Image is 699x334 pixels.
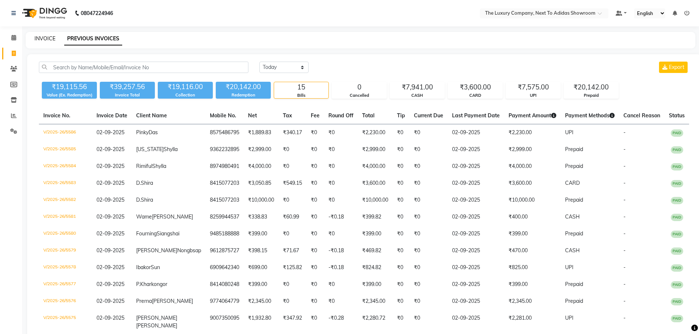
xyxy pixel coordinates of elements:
[565,247,580,254] span: CASH
[278,225,306,242] td: ₹0
[34,35,55,42] a: INVOICE
[414,112,443,119] span: Current Due
[448,293,504,310] td: 02-09-2025
[39,209,92,225] td: V/2025-26/5581
[278,259,306,276] td: ₹125.82
[324,158,358,175] td: ₹0
[564,82,618,92] div: ₹20,142.00
[393,225,409,242] td: ₹0
[324,175,358,192] td: ₹0
[278,242,306,259] td: ₹71.67
[358,175,393,192] td: ₹3,600.00
[97,230,124,237] span: 02-09-2025
[324,242,358,259] td: -₹0.18
[136,197,141,203] span: D.
[448,276,504,293] td: 02-09-2025
[141,180,153,186] span: Shira
[506,92,560,99] div: UPI
[306,209,324,225] td: ₹0
[332,82,386,92] div: 0
[244,124,278,142] td: ₹1,889.83
[97,315,124,321] span: 02-09-2025
[64,32,122,45] a: PREVIOUS INVOICES
[306,225,324,242] td: ₹0
[565,129,574,136] span: UPI
[623,146,626,153] span: -
[362,112,375,119] span: Total
[448,225,504,242] td: 02-09-2025
[136,146,164,153] span: [US_STATE]
[504,293,561,310] td: ₹2,345.00
[409,141,448,158] td: ₹0
[409,192,448,209] td: ₹0
[358,124,393,142] td: ₹2,230.00
[504,141,561,158] td: ₹2,999.00
[409,225,448,242] td: ₹0
[283,112,292,119] span: Tax
[448,175,504,192] td: 02-09-2025
[39,192,92,209] td: V/2025-26/5582
[671,129,683,137] span: PAID
[448,82,502,92] div: ₹3,600.00
[623,163,626,169] span: -
[328,112,353,119] span: Round Off
[39,276,92,293] td: V/2025-26/5577
[244,175,278,192] td: ₹3,050.85
[358,158,393,175] td: ₹4,000.00
[669,64,684,70] span: Export
[97,247,124,254] span: 02-09-2025
[448,158,504,175] td: 02-09-2025
[358,259,393,276] td: ₹824.82
[39,259,92,276] td: V/2025-26/5578
[671,247,683,255] span: PAID
[306,242,324,259] td: ₹0
[278,124,306,142] td: ₹340.17
[278,175,306,192] td: ₹549.15
[671,197,683,204] span: PAID
[205,158,244,175] td: 8974980491
[409,175,448,192] td: ₹0
[358,141,393,158] td: ₹2,999.00
[504,225,561,242] td: ₹399.00
[504,276,561,293] td: ₹399.00
[136,129,149,136] span: Pinky
[565,163,583,169] span: Prepaid
[152,298,193,304] span: [PERSON_NAME]
[205,276,244,293] td: 8414080248
[39,225,92,242] td: V/2025-26/5580
[244,192,278,209] td: ₹10,000.00
[205,242,244,259] td: 9612875727
[136,322,177,329] span: [PERSON_NAME]
[39,242,92,259] td: V/2025-26/5579
[306,259,324,276] td: ₹0
[448,209,504,225] td: 02-09-2025
[623,180,626,186] span: -
[244,293,278,310] td: ₹2,345.00
[504,192,561,209] td: ₹10,000.00
[278,276,306,293] td: ₹0
[157,230,179,237] span: Siangshai
[306,276,324,293] td: ₹0
[306,124,324,142] td: ₹0
[448,192,504,209] td: 02-09-2025
[39,158,92,175] td: V/2025-26/5584
[671,298,683,305] span: PAID
[205,209,244,225] td: 8259944537
[623,298,626,304] span: -
[97,264,124,271] span: 02-09-2025
[393,293,409,310] td: ₹0
[205,259,244,276] td: 6909642340
[97,213,124,220] span: 02-09-2025
[158,82,213,92] div: ₹19,116.00
[216,92,271,98] div: Redemption
[158,92,213,98] div: Collection
[244,209,278,225] td: ₹338.83
[565,315,574,321] span: UPI
[205,175,244,192] td: 8415077203
[565,197,583,203] span: Prepaid
[504,158,561,175] td: ₹4,000.00
[397,112,405,119] span: Tip
[205,225,244,242] td: 9485188888
[97,163,124,169] span: 02-09-2025
[448,92,502,99] div: CARD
